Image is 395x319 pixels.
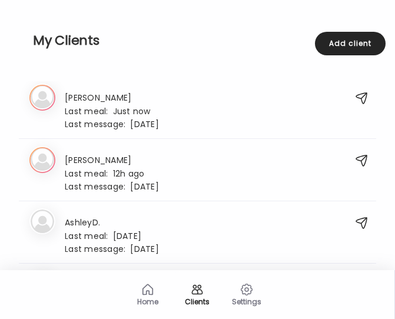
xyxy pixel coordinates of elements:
span: Last meal: [65,105,113,118]
h3: [PERSON_NAME] [65,153,159,165]
div: Add client [315,32,386,55]
div: Settings [225,298,268,305]
h3: [PERSON_NAME] [65,91,159,103]
span: Last message: [65,118,130,131]
h2: My Clients [33,32,386,49]
div: Just now [65,105,159,116]
div: [DATE] [65,230,159,241]
span: Last message: [65,243,130,255]
span: Last meal: [65,168,113,180]
div: [DATE] [65,118,159,129]
h3: AshleyD. [65,215,159,228]
div: [DATE] [65,181,159,191]
div: Clients [176,298,218,305]
span: Last meal: [65,230,113,242]
div: [DATE] [65,243,159,254]
span: Last message: [65,181,130,193]
div: 12h ago [65,168,159,178]
div: Home [127,298,169,305]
